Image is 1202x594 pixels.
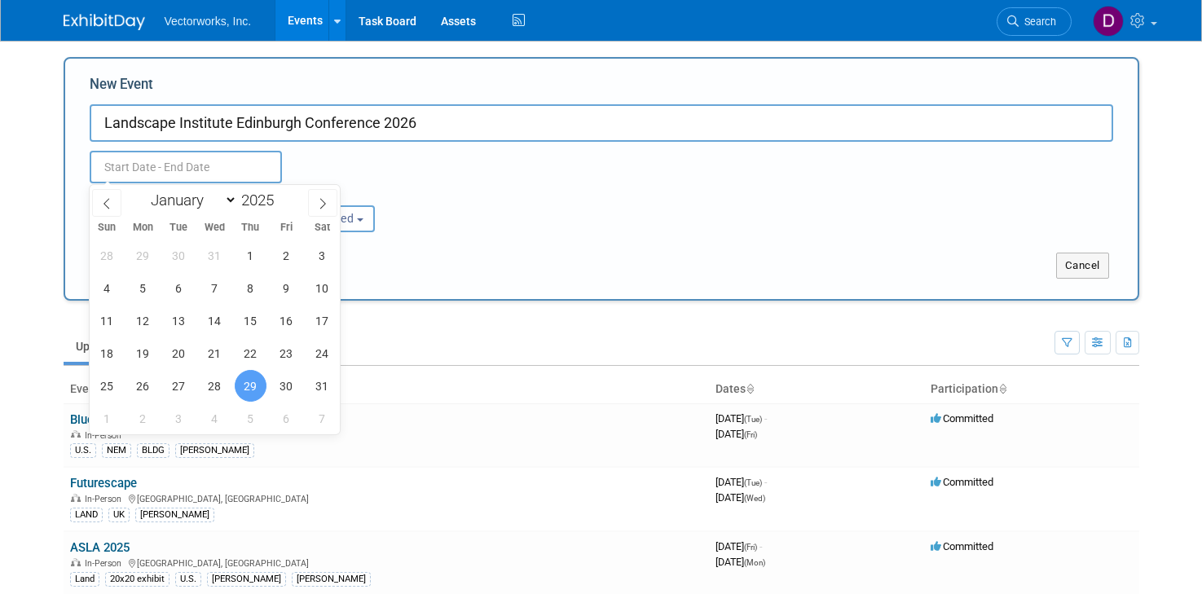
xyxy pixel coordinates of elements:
span: January 6, 2026 [163,272,195,304]
span: Vectorworks, Inc. [165,15,252,28]
span: (Wed) [744,494,765,503]
span: January 5, 2026 [127,272,159,304]
span: January 22, 2026 [235,337,266,369]
span: Search [1019,15,1056,28]
div: NEM [102,443,131,458]
span: January 20, 2026 [163,337,195,369]
a: Sort by Start Date [746,382,754,395]
div: UK [108,508,130,522]
span: January 1, 2026 [235,240,266,271]
div: [PERSON_NAME] [135,508,214,522]
div: [PERSON_NAME] [292,572,371,587]
span: January 4, 2026 [91,272,123,304]
span: Tue [161,222,196,233]
span: - [764,412,767,425]
span: [DATE] [715,428,757,440]
span: January 17, 2026 [306,305,338,337]
div: [PERSON_NAME] [175,443,254,458]
span: January 12, 2026 [127,305,159,337]
a: Futurescape [70,476,137,491]
div: LAND [70,508,103,522]
div: 20x20 exhibit [105,572,170,587]
img: Dana Valovska [1093,6,1124,37]
span: January 29, 2026 [235,370,266,402]
span: December 29, 2025 [127,240,159,271]
span: [DATE] [715,412,767,425]
span: December 28, 2025 [91,240,123,271]
input: Start Date - End Date [90,151,282,183]
button: Cancel [1056,253,1109,279]
span: - [760,540,762,552]
span: Sat [304,222,340,233]
a: Sort by Participation Type [998,382,1006,395]
span: Committed [931,540,993,552]
span: January 23, 2026 [271,337,302,369]
span: (Tue) [744,478,762,487]
span: February 4, 2026 [199,403,231,434]
div: BLDG [137,443,170,458]
img: ExhibitDay [64,14,145,30]
a: Search [997,7,1072,36]
div: Land [70,572,99,587]
span: January 16, 2026 [271,305,302,337]
span: January 2, 2026 [271,240,302,271]
span: January 10, 2026 [306,272,338,304]
span: February 2, 2026 [127,403,159,434]
span: January 25, 2026 [91,370,123,402]
span: Committed [931,476,993,488]
span: January 24, 2026 [306,337,338,369]
img: In-Person Event [71,558,81,566]
span: January 11, 2026 [91,305,123,337]
span: January 14, 2026 [199,305,231,337]
span: January 30, 2026 [271,370,302,402]
span: January 31, 2026 [306,370,338,402]
span: January 15, 2026 [235,305,266,337]
span: February 7, 2026 [306,403,338,434]
th: Dates [709,376,924,403]
th: Event [64,376,709,403]
input: Name of Trade Show / Conference [90,104,1113,142]
span: Wed [196,222,232,233]
span: [DATE] [715,540,762,552]
th: Participation [924,376,1139,403]
span: Thu [232,222,268,233]
input: Year [237,191,286,209]
div: [GEOGRAPHIC_DATA], [GEOGRAPHIC_DATA] [70,556,702,569]
div: Participation: [264,183,414,205]
span: February 3, 2026 [163,403,195,434]
img: In-Person Event [71,430,81,438]
span: - [764,476,767,488]
span: December 30, 2025 [163,240,195,271]
span: January 28, 2026 [199,370,231,402]
span: January 13, 2026 [163,305,195,337]
div: [PERSON_NAME] [207,572,286,587]
span: In-Person [85,430,126,441]
a: ASLA 2025 [70,540,130,555]
span: (Fri) [744,430,757,439]
span: (Tue) [744,415,762,424]
span: [DATE] [715,556,765,568]
span: January 8, 2026 [235,272,266,304]
div: U.S. [70,443,96,458]
span: [DATE] [715,491,765,504]
span: [DATE] [715,476,767,488]
span: January 18, 2026 [91,337,123,369]
span: February 6, 2026 [271,403,302,434]
span: Committed [931,412,993,425]
span: (Mon) [744,558,765,567]
span: (Fri) [744,543,757,552]
span: January 27, 2026 [163,370,195,402]
span: January 21, 2026 [199,337,231,369]
a: Upcoming44 [64,331,159,362]
span: February 1, 2026 [91,403,123,434]
span: Fri [268,222,304,233]
div: [GEOGRAPHIC_DATA], [GEOGRAPHIC_DATA] [70,491,702,504]
span: February 5, 2026 [235,403,266,434]
span: In-Person [85,494,126,504]
span: January 7, 2026 [199,272,231,304]
span: Mon [125,222,161,233]
a: Bluebeam Unbound [70,412,174,427]
select: Month [143,190,237,210]
span: January 26, 2026 [127,370,159,402]
span: In-Person [85,558,126,569]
